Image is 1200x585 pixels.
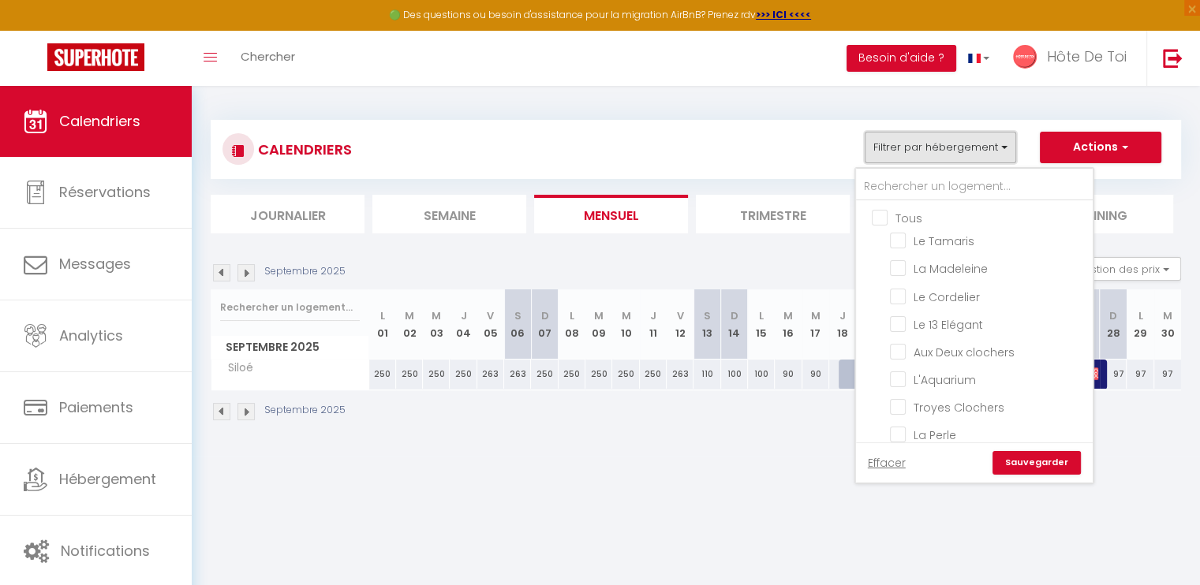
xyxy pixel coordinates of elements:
button: Actions [1040,132,1161,163]
abbr: L [1138,308,1142,323]
abbr: M [811,308,821,323]
div: 97 [1127,360,1153,389]
div: 250 [423,360,450,389]
a: >>> ICI <<<< [756,8,811,21]
span: Chercher [241,48,295,65]
th: 09 [585,289,612,360]
span: Siloé [214,360,273,377]
a: Sauvegarder [993,451,1081,475]
th: 03 [423,289,450,360]
abbr: M [1163,308,1172,323]
li: Journalier [211,195,364,233]
th: 08 [559,289,585,360]
li: Mensuel [534,195,688,233]
button: Filtrer par hébergement [865,132,1016,163]
th: 07 [531,289,558,360]
div: 250 [450,360,477,389]
abbr: L [570,308,574,323]
div: 90 [775,360,802,389]
th: 13 [693,289,720,360]
span: Messages [59,254,131,274]
li: Planning [1019,195,1173,233]
div: 250 [396,360,423,389]
abbr: D [1109,308,1117,323]
span: Aux Deux clochers [914,345,1015,360]
abbr: M [432,308,441,323]
a: Effacer [868,454,906,471]
span: Hôte De Toi [1047,47,1127,66]
h3: CALENDRIERS [254,132,352,167]
abbr: J [461,308,467,323]
th: 10 [612,289,639,360]
th: 15 [748,289,775,360]
div: 97 [1100,360,1127,389]
div: 250 [369,360,396,389]
span: Calendriers [59,111,140,131]
button: Besoin d'aide ? [847,45,956,72]
th: 14 [721,289,748,360]
span: Paiements [59,397,133,417]
th: 01 [369,289,396,360]
span: Notifications [61,541,150,561]
th: 30 [1154,289,1181,360]
img: ... [1013,45,1037,69]
li: Semaine [372,195,526,233]
p: Septembre 2025 [264,264,346,279]
div: 250 [585,360,612,389]
th: 18 [829,289,856,360]
span: Le Cordelier [914,289,980,305]
a: ... Hôte De Toi [1001,31,1146,86]
div: 97 [1154,360,1181,389]
th: 28 [1100,289,1127,360]
th: 02 [396,289,423,360]
th: 06 [504,289,531,360]
p: Septembre 2025 [264,403,346,418]
div: 250 [559,360,585,389]
img: Super Booking [47,43,144,71]
div: Filtrer par hébergement [854,167,1094,484]
abbr: V [487,308,494,323]
th: 17 [802,289,829,360]
input: Rechercher un logement... [856,173,1093,201]
th: 11 [640,289,667,360]
th: 16 [775,289,802,360]
abbr: V [677,308,684,323]
th: 05 [477,289,504,360]
span: Analytics [59,326,123,345]
div: 263 [667,360,693,389]
abbr: M [783,308,793,323]
input: Rechercher un logement... [220,293,360,322]
li: Trimestre [696,195,850,233]
div: 90 [802,360,829,389]
div: 250 [612,360,639,389]
div: 100 [748,360,775,389]
abbr: D [541,308,549,323]
th: 04 [450,289,477,360]
div: 100 [721,360,748,389]
abbr: J [839,308,846,323]
abbr: M [594,308,604,323]
div: 250 [640,360,667,389]
abbr: J [650,308,656,323]
span: Le 13 Elégant [914,317,983,333]
abbr: M [621,308,630,323]
span: Réservations [59,182,151,202]
abbr: L [380,308,385,323]
abbr: M [405,308,414,323]
span: Hébergement [59,469,156,489]
div: 263 [504,360,531,389]
span: Septembre 2025 [211,336,368,359]
div: 250 [531,360,558,389]
abbr: S [514,308,521,323]
th: 12 [667,289,693,360]
a: Chercher [229,31,307,86]
div: 110 [693,360,720,389]
div: 263 [477,360,504,389]
img: logout [1163,48,1183,68]
abbr: S [704,308,711,323]
button: Gestion des prix [1064,257,1181,281]
abbr: L [759,308,764,323]
abbr: D [731,308,738,323]
th: 29 [1127,289,1153,360]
